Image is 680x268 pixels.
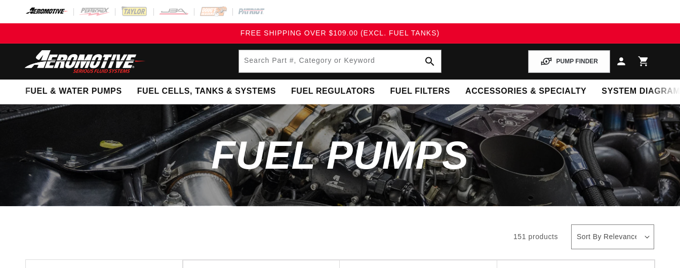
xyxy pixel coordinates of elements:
span: Fuel Cells, Tanks & Systems [137,86,276,97]
span: Fuel Filters [390,86,450,97]
span: Fuel & Water Pumps [25,86,122,97]
summary: Fuel & Water Pumps [18,80,130,103]
summary: Fuel Cells, Tanks & Systems [130,80,284,103]
span: FREE SHIPPING OVER $109.00 (EXCL. FUEL TANKS) [241,29,439,37]
summary: Accessories & Specialty [458,80,594,103]
img: Aeromotive [22,50,148,73]
span: Fuel Regulators [291,86,375,97]
span: Accessories & Specialty [465,86,586,97]
summary: Fuel Filters [382,80,458,103]
span: Fuel Pumps [211,133,469,177]
summary: Fuel Regulators [284,80,382,103]
button: PUMP FINDER [528,50,610,73]
button: search button [419,50,441,72]
input: Search by Part Number, Category or Keyword [239,50,441,72]
span: 151 products [513,233,558,241]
